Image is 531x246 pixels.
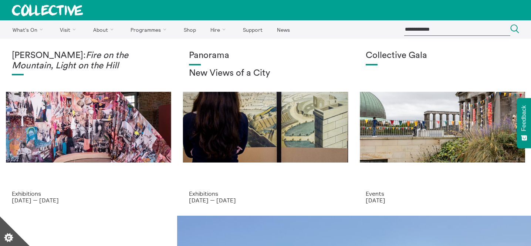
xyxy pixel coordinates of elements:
a: What's On [6,20,52,39]
a: News [270,20,296,39]
a: Visit [54,20,85,39]
h1: Collective Gala [366,51,519,61]
a: About [87,20,123,39]
p: Exhibitions [12,190,165,197]
a: Collective Gala 2023. Image credit Sally Jubb. Collective Gala Events [DATE] [354,39,531,216]
p: Events [366,190,519,197]
p: [DATE] [366,197,519,204]
a: Programmes [124,20,176,39]
p: [DATE] — [DATE] [189,197,342,204]
button: Feedback - Show survey [517,98,531,148]
a: Support [236,20,269,39]
h1: [PERSON_NAME]: [12,51,165,71]
em: Fire on the Mountain, Light on the Hill [12,51,128,70]
a: Collective Panorama June 2025 small file 8 Panorama New Views of a City Exhibitions [DATE] — [DATE] [177,39,354,216]
h2: New Views of a City [189,68,342,79]
h1: Panorama [189,51,342,61]
span: Feedback [521,105,527,131]
a: Hire [204,20,235,39]
p: [DATE] — [DATE] [12,197,165,204]
a: Shop [177,20,202,39]
p: Exhibitions [189,190,342,197]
